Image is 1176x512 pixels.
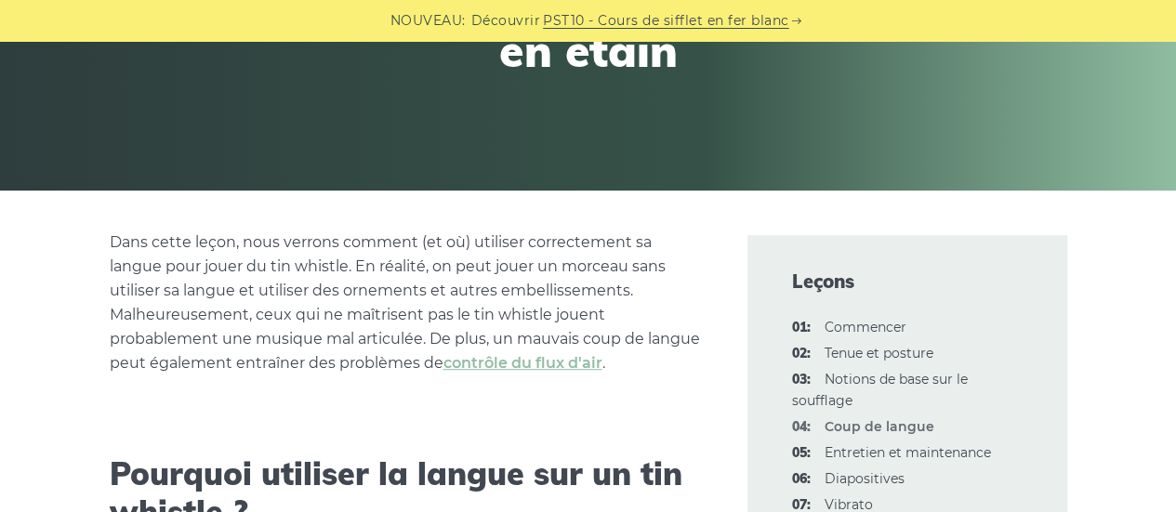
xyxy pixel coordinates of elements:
font: Tenue et posture [825,345,933,361]
font: Commencer [825,319,906,335]
a: 03:Notions de base sur le soufflage [792,371,968,410]
font: 02: [792,345,811,361]
font: 06: [792,470,811,487]
font: Diapositives [825,470,905,487]
font: 05: [792,444,811,461]
a: PST10 - Cours de sifflet en fer blanc [543,10,789,32]
font: Notions de base sur le soufflage [792,371,968,410]
a: 06:Diapositives [825,470,905,487]
font: Dans cette leçon, nous verrons comment (et où) utiliser correctement sa langue pour jouer du tin ... [110,233,700,372]
font: 03: [792,371,811,387]
font: Coup de langue [825,418,934,435]
a: contrôle du flux d'air [443,354,602,372]
font: . [602,354,605,372]
font: Découvrir [471,12,541,29]
font: PST10 - Cours de sifflet en fer blanc [543,12,789,29]
font: 01: [792,319,811,335]
font: Entretien et maintenance [825,444,991,461]
a: 05:Entretien et maintenance [825,444,991,461]
font: 04: [792,418,811,435]
a: 02:Tenue et posture [825,345,933,361]
font: Leçons [792,269,854,293]
a: 01:Commencer [825,319,906,335]
font: NOUVEAU: [390,12,466,29]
